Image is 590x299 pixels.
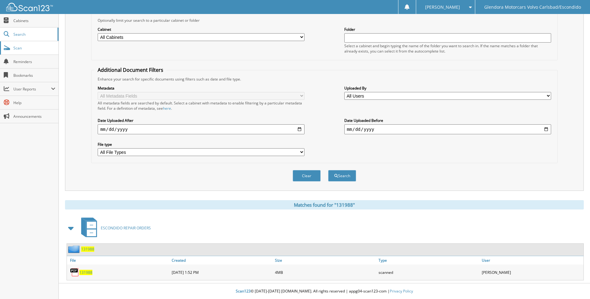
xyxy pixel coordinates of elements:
a: 131988 [79,270,92,275]
a: Privacy Policy [390,288,413,294]
legend: Additional Document Filters [95,67,166,73]
a: Size [273,256,377,264]
button: Clear [293,170,321,182]
input: start [98,124,304,134]
a: File [67,256,170,264]
div: [DATE] 1:52 PM [170,266,273,278]
span: Reminders [13,59,55,64]
div: scanned [377,266,480,278]
input: end [344,124,551,134]
img: PDF.png [70,268,79,277]
label: Date Uploaded After [98,118,304,123]
a: Type [377,256,480,264]
div: 4MB [273,266,377,278]
label: Uploaded By [344,85,551,91]
label: Metadata [98,85,304,91]
a: 131988 [81,246,94,252]
span: Announcements [13,114,55,119]
label: Folder [344,27,551,32]
span: Search [13,32,54,37]
div: Matches found for "131988" [65,200,584,209]
a: Created [170,256,273,264]
iframe: Chat Widget [559,269,590,299]
label: File type [98,142,304,147]
span: Scan123 [236,288,251,294]
a: User [480,256,583,264]
span: ESCONDIDO REPAIR ORDERS [101,225,151,231]
span: [PERSON_NAME] [425,5,460,9]
span: Bookmarks [13,73,55,78]
span: User Reports [13,86,51,92]
a: ESCONDIDO REPAIR ORDERS [77,216,151,240]
span: Cabinets [13,18,55,23]
span: Scan [13,45,55,51]
button: Search [328,170,356,182]
div: All metadata fields are searched by default. Select a cabinet with metadata to enable filtering b... [98,100,304,111]
a: here [163,106,171,111]
img: folder2.png [68,245,81,253]
img: scan123-logo-white.svg [6,3,53,11]
label: Cabinet [98,27,304,32]
div: Optionally limit your search to a particular cabinet or folder [95,18,554,23]
span: Glendora Motorcars Volvo Carlsbad/Escondido [484,5,581,9]
div: © [DATE]-[DATE] [DOMAIN_NAME]. All rights reserved | appg04-scan123-com | [59,284,590,299]
div: Enhance your search for specific documents using filters such as date and file type. [95,76,554,82]
span: Help [13,100,55,105]
div: Select a cabinet and begin typing the name of the folder you want to search in. If the name match... [344,43,551,54]
div: [PERSON_NAME] [480,266,583,278]
label: Date Uploaded Before [344,118,551,123]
